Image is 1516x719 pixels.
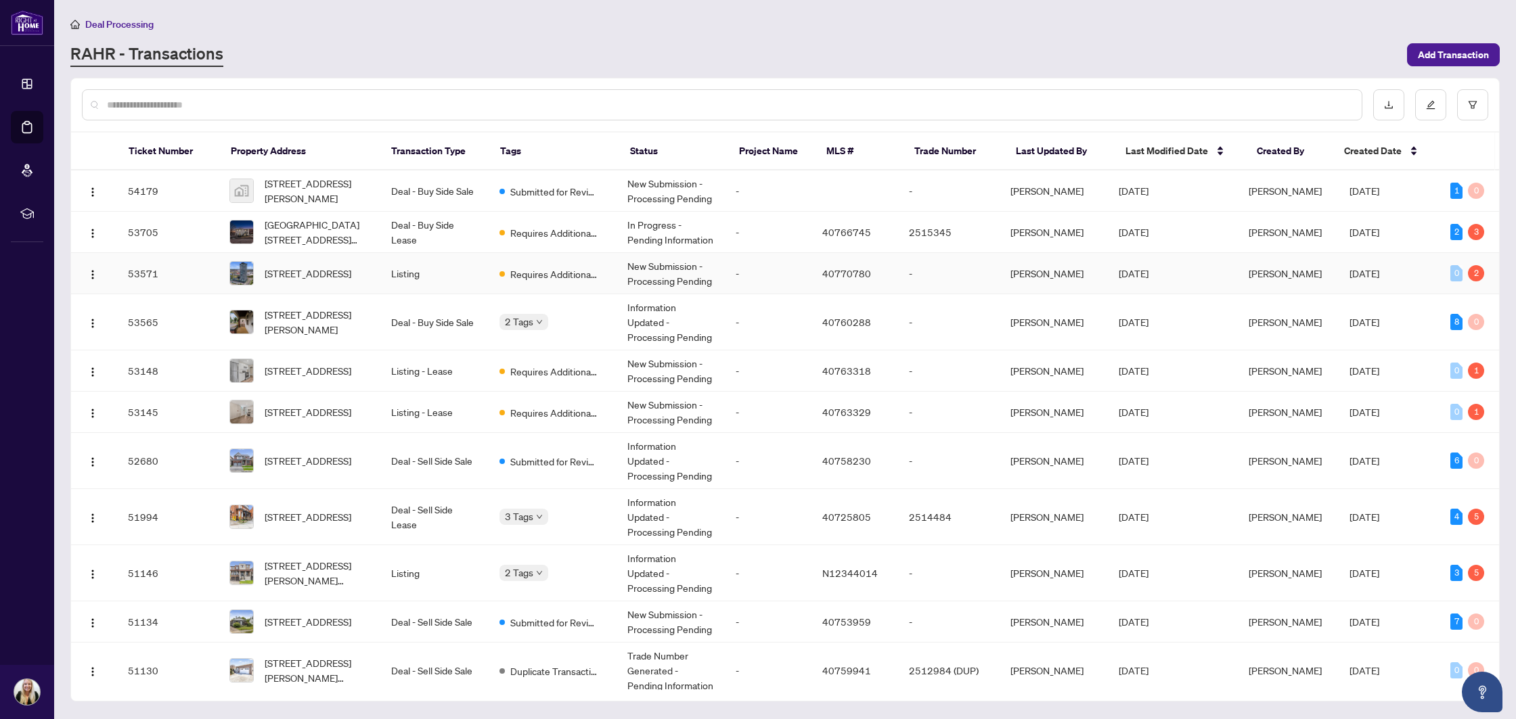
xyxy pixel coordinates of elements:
[85,18,154,30] span: Deal Processing
[87,228,98,239] img: Logo
[898,601,999,643] td: -
[82,659,104,681] button: Logo
[1450,613,1463,630] div: 7
[117,601,218,643] td: 51134
[1000,643,1108,699] td: [PERSON_NAME]
[1350,567,1379,579] span: [DATE]
[230,400,253,423] img: thumbnail-img
[822,616,871,628] span: 40753959
[380,350,489,392] td: Listing - Lease
[1426,100,1435,110] span: edit
[1246,133,1333,170] th: Created By
[1249,406,1322,418] span: [PERSON_NAME]
[489,133,619,170] th: Tags
[1119,664,1149,676] span: [DATE]
[898,212,999,253] td: 2515345
[510,615,598,630] span: Submitted for Review
[265,509,351,524] span: [STREET_ADDRESS]
[1468,314,1484,330] div: 0
[904,133,1006,170] th: Trade Number
[505,565,533,580] span: 2 Tags
[230,561,253,584] img: thumbnail-img
[220,133,380,170] th: Property Address
[510,454,598,469] span: Submitted for Review
[230,449,253,472] img: thumbnail-img
[725,545,811,601] td: -
[117,212,218,253] td: 53705
[617,433,725,489] td: Information Updated - Processing Pending
[1468,453,1484,469] div: 0
[898,489,999,545] td: 2514484
[1450,509,1463,525] div: 4
[82,450,104,471] button: Logo
[822,406,871,418] span: 40763329
[725,601,811,643] td: -
[87,367,98,377] img: Logo
[265,614,351,629] span: [STREET_ADDRESS]
[822,267,871,279] span: 40770780
[1000,489,1108,545] td: [PERSON_NAME]
[117,253,218,294] td: 53571
[822,567,878,579] span: N12344014
[536,513,543,520] span: down
[1249,664,1322,676] span: [PERSON_NAME]
[617,392,725,433] td: New Submission - Processing Pending
[265,655,370,685] span: [STREET_ADDRESS][PERSON_NAME][PERSON_NAME]
[117,643,218,699] td: 51130
[1249,616,1322,628] span: [PERSON_NAME]
[1468,613,1484,630] div: 0
[1249,455,1322,467] span: [PERSON_NAME]
[1125,143,1208,158] span: Last Modified Date
[1119,226,1149,238] span: [DATE]
[822,226,871,238] span: 40766745
[1249,226,1322,238] span: [PERSON_NAME]
[1462,672,1502,712] button: Open asap
[1350,267,1379,279] span: [DATE]
[11,10,43,35] img: logo
[82,221,104,243] button: Logo
[265,558,370,588] span: [STREET_ADDRESS][PERSON_NAME][PERSON_NAME]
[1450,265,1463,281] div: 0
[230,179,253,202] img: thumbnail-img
[82,506,104,528] button: Logo
[617,170,725,212] td: New Submission - Processing Pending
[619,133,729,170] th: Status
[117,294,218,350] td: 53565
[1450,453,1463,469] div: 6
[725,392,811,433] td: -
[725,253,811,294] td: -
[380,489,489,545] td: Deal - Sell Side Lease
[1249,185,1322,197] span: [PERSON_NAME]
[1119,185,1149,197] span: [DATE]
[822,455,871,467] span: 40758230
[1000,350,1108,392] td: [PERSON_NAME]
[898,392,999,433] td: -
[1373,89,1404,120] button: download
[1350,185,1379,197] span: [DATE]
[1450,404,1463,420] div: 0
[380,253,489,294] td: Listing
[1119,365,1149,377] span: [DATE]
[1000,392,1108,433] td: [PERSON_NAME]
[1350,616,1379,628] span: [DATE]
[230,610,253,633] img: thumbnail-img
[1350,455,1379,467] span: [DATE]
[617,489,725,545] td: Information Updated - Processing Pending
[1000,170,1108,212] td: [PERSON_NAME]
[380,643,489,699] td: Deal - Sell Side Sale
[728,133,816,170] th: Project Name
[822,511,871,523] span: 40725805
[230,310,253,333] img: thumbnail-img
[1350,365,1379,377] span: [DATE]
[230,221,253,243] img: thumbnail-img
[380,392,489,433] td: Listing - Lease
[1350,406,1379,418] span: [DATE]
[117,392,218,433] td: 53145
[725,212,811,253] td: -
[617,545,725,601] td: Information Updated - Processing Pending
[265,453,351,468] span: [STREET_ADDRESS]
[380,212,489,253] td: Deal - Buy Side Lease
[898,253,999,294] td: -
[510,184,598,199] span: Submitted for Review
[1350,316,1379,328] span: [DATE]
